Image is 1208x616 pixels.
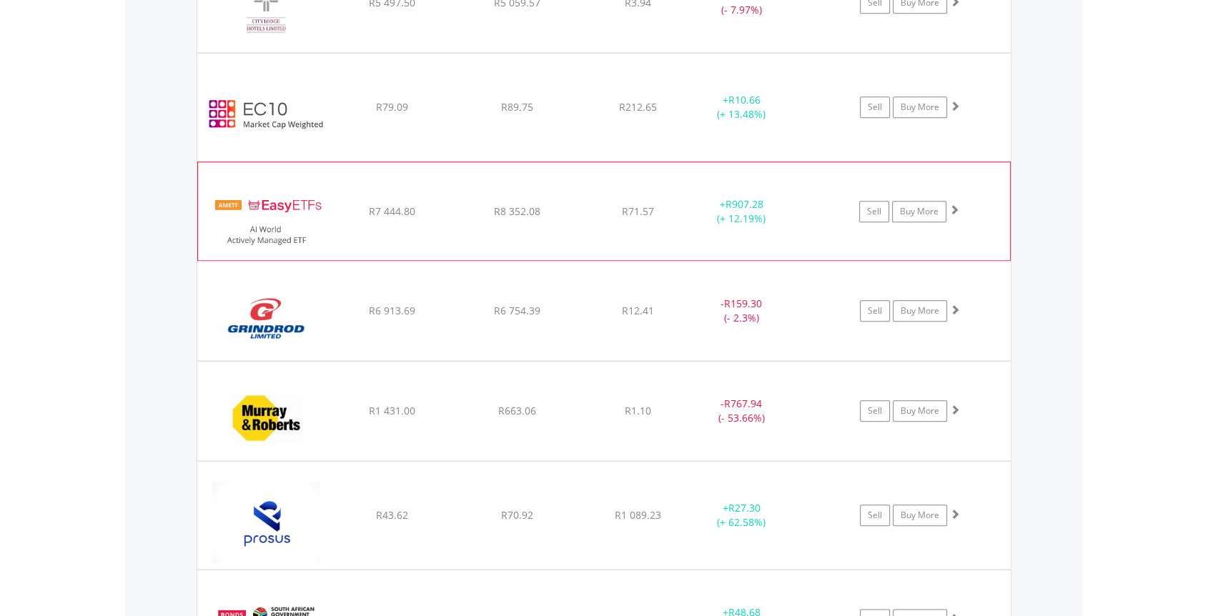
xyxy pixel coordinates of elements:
span: R27.30 [728,501,761,515]
img: EQU.ZA.GND.png [204,279,327,357]
span: R7 444.80 [369,204,415,218]
div: - (- 2.3%) [688,297,796,325]
img: EC10.EC.EC10.png [204,71,327,157]
span: R70.92 [501,508,533,522]
div: + (+ 13.48%) [688,93,796,121]
a: Sell [859,201,889,222]
span: R767.94 [724,397,762,410]
span: R8 352.08 [494,204,540,218]
a: Buy More [893,96,947,118]
span: R1 089.23 [615,508,661,522]
a: Sell [860,300,890,322]
span: R1.10 [625,404,651,417]
div: + (+ 12.19%) [688,197,795,226]
span: R71.57 [622,204,654,218]
img: EQU.ZA.MUR.png [204,379,327,457]
span: R6 754.39 [494,304,540,317]
a: Sell [860,505,890,526]
span: R907.28 [725,197,763,211]
span: R89.75 [501,100,533,114]
span: R663.06 [498,404,536,417]
div: - (- 53.66%) [688,397,796,425]
span: R159.30 [724,297,762,310]
span: R212.65 [619,100,657,114]
img: EQU.ZA.PRX.png [204,480,327,565]
a: Buy More [893,400,947,422]
span: R12.41 [622,304,654,317]
a: Sell [860,400,890,422]
a: Buy More [893,505,947,526]
span: R6 913.69 [368,304,415,317]
span: R79.09 [375,100,407,114]
a: Buy More [892,201,946,222]
a: Buy More [893,300,947,322]
a: Sell [860,96,890,118]
span: R10.66 [728,93,761,106]
span: R43.62 [375,508,407,522]
span: R1 431.00 [368,404,415,417]
div: + (+ 62.58%) [688,501,796,530]
img: EQU.ZA.EASYAI.png [205,180,328,256]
